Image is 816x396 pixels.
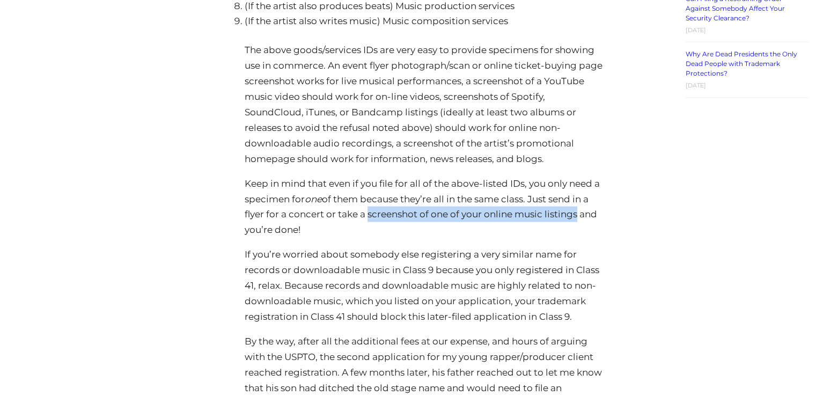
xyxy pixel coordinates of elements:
[686,50,797,77] a: Why Are Dead Presidents the Only Dead People with Trademark Protections?
[245,42,604,166] p: The above goods/services IDs are very easy to provide specimens for showing use in commerce. An e...
[245,247,604,325] p: If you’re worried about somebody else registering a very similar name for records or downloadable...
[305,194,322,204] em: one
[245,176,604,238] p: Keep in mind that even if you file for all of the above-listed IDs, you only need a specimen for ...
[686,26,706,34] time: [DATE]
[686,82,706,89] time: [DATE]
[245,13,604,29] li: (If the artist also writes music) Music composition services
